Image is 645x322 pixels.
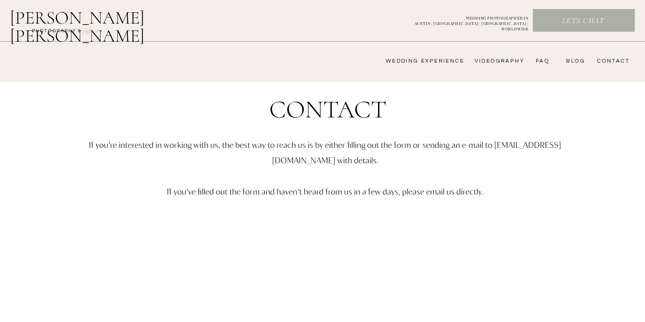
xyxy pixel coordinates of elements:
[531,58,549,65] a: FAQ
[10,9,192,30] a: [PERSON_NAME] [PERSON_NAME]
[400,16,529,26] a: WEDDING PHOTOGRAPHER INAUSTIN | [GEOGRAPHIC_DATA] | [GEOGRAPHIC_DATA] | WORLDWIDE
[400,16,529,26] p: WEDDING PHOTOGRAPHER IN AUSTIN | [GEOGRAPHIC_DATA] | [GEOGRAPHIC_DATA] | WORLDWIDE
[472,58,524,65] a: videography
[27,28,87,39] a: photography &
[218,97,439,129] h1: Contact
[594,58,630,65] a: CONTACT
[373,58,464,65] a: wedding experience
[533,16,633,26] a: Lets chat
[563,58,585,65] a: bLog
[74,24,108,35] a: FILMs
[61,137,590,231] p: If you’re interested in working with us, the best way to reach us is by either filling out the fo...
